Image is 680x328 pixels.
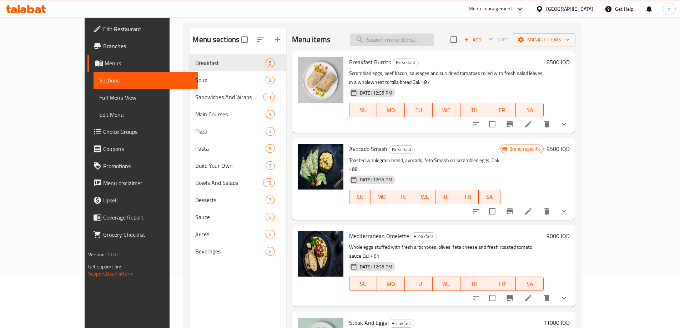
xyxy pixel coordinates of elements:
span: TU [395,192,411,202]
span: Branch specific [507,146,543,152]
div: Bowls And Salads [195,178,263,187]
img: Breakfast Burrito [298,57,343,103]
button: Add section [269,31,286,48]
button: Branch-specific-item [501,203,518,220]
button: FR [488,103,516,117]
span: Pasta [195,144,266,153]
span: Main Courses [195,110,266,118]
span: Menus [105,59,192,67]
h6: 9500 IQD [546,144,570,154]
div: [GEOGRAPHIC_DATA] [546,5,593,13]
span: WE [435,279,458,289]
span: Desserts [195,196,266,204]
div: items [266,161,274,170]
button: show more [555,289,573,307]
span: MO [380,105,402,115]
span: Choice Groups [103,127,192,136]
div: items [266,144,274,153]
span: Full Menu View [99,93,192,102]
a: Full Menu View [94,89,198,106]
span: Sauce [195,213,266,221]
div: Pizza [195,127,266,136]
span: TH [463,105,485,115]
a: Edit menu item [524,294,533,302]
span: WE [435,105,458,115]
span: 7 [266,197,274,203]
h2: Menu items [292,34,331,45]
span: Branches [103,42,192,50]
button: SA [479,190,500,204]
a: Coupons [87,140,198,157]
div: Desserts7 [190,191,286,208]
span: TU [408,105,430,115]
span: Sections [99,76,192,85]
img: Mediterranean Omelette [298,231,343,277]
svg: Show Choices [560,294,568,302]
a: Upsell [87,192,198,209]
h6: 9000 IQD [546,231,570,241]
span: Mediterranean Omelette [349,231,409,241]
div: items [263,93,274,101]
span: r [668,5,670,13]
span: Add [463,36,482,44]
span: Edit Restaurant [103,25,192,33]
button: MO [377,103,405,117]
svg: Show Choices [560,120,568,128]
span: TH [463,279,485,289]
span: FR [491,105,513,115]
a: Menu disclaimer [87,175,198,192]
span: Select to update [485,291,500,306]
button: MO [371,190,392,204]
div: items [266,76,274,84]
button: SU [349,277,377,291]
span: [DATE] 12:35 PM [356,263,395,270]
div: items [266,213,274,221]
div: Juices [195,230,266,238]
span: FR [460,192,476,202]
div: Juices5 [190,226,286,243]
span: 5 [266,231,274,238]
div: Breakfast [389,145,415,154]
span: 9 [266,111,274,118]
h2: Menu sections [192,34,240,45]
span: 6 [266,248,274,255]
a: Branches [87,37,198,55]
div: Bowls And Salads13 [190,174,286,191]
span: 3 [266,77,274,84]
span: Upsell [103,196,192,205]
a: Edit menu item [524,120,533,128]
div: items [266,127,274,136]
span: Select all sections [237,32,252,47]
button: show more [555,116,573,133]
button: TU [392,190,414,204]
span: SU [352,192,368,202]
span: Select to update [485,117,500,132]
button: delete [538,116,555,133]
button: sort-choices [468,203,485,220]
button: show more [555,203,573,220]
span: Beverages [195,247,266,256]
div: Build Your Own3 [190,157,286,174]
button: TH [460,277,488,291]
span: Steak And Eggs [349,317,387,328]
span: MO [374,192,389,202]
span: [DATE] 12:35 PM [356,90,395,96]
div: Pizza4 [190,123,286,140]
span: Select to update [485,204,500,219]
a: Edit Menu [94,106,198,123]
svg: Show Choices [560,207,568,216]
span: FR [491,279,513,289]
span: 13 [263,180,274,186]
button: WE [433,103,460,117]
span: Select section [446,32,461,47]
p: Toasted wholegrain bread, avocado, feta Smash on scrambled eggs, Cal: 488 [349,156,500,174]
span: Sandwiches And Wraps [195,93,263,101]
button: SU [349,190,371,204]
button: TU [405,277,433,291]
button: SA [516,103,544,117]
div: Main Courses9 [190,106,286,123]
span: Promotions [103,162,192,170]
button: delete [538,203,555,220]
span: Sort sections [252,31,269,48]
